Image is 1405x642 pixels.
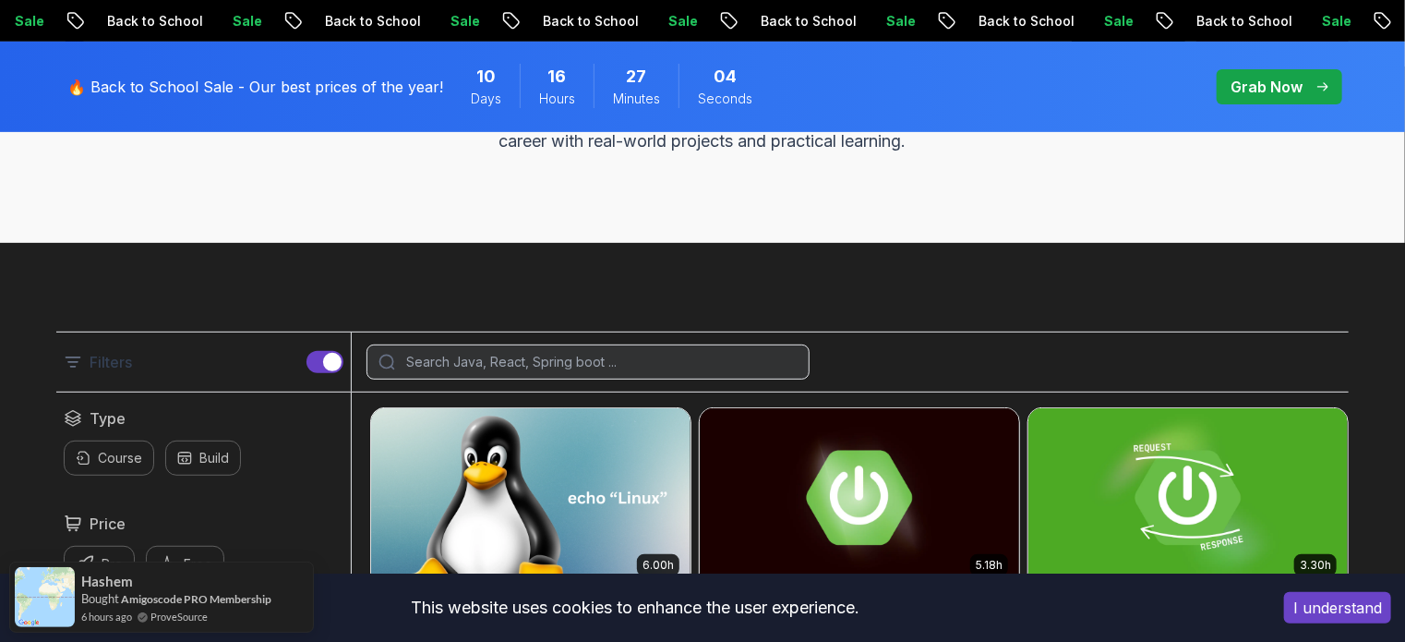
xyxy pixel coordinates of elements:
[746,12,871,30] p: Back to School
[15,567,75,627] img: provesource social proof notification image
[976,558,1003,573] p: 5.18h
[528,12,654,30] p: Back to School
[627,64,647,90] span: 27 Minutes
[1089,12,1148,30] p: Sale
[121,592,271,606] a: Amigoscode PRO Membership
[548,64,567,90] span: 16 Hours
[90,513,126,535] h2: Price
[642,558,674,573] p: 6.00h
[146,546,224,582] button: Free
[81,574,133,589] span: Hashem
[1307,12,1366,30] p: Sale
[64,546,135,582] button: Pro
[871,12,931,30] p: Sale
[64,441,154,476] button: Course
[1182,12,1307,30] p: Back to School
[81,591,119,606] span: Bought
[1028,408,1348,587] img: Building APIs with Spring Boot card
[90,351,132,373] p: Filters
[14,587,1256,628] div: This website uses cookies to enhance the user experience.
[98,449,142,467] p: Course
[476,64,496,90] span: 10 Days
[539,90,575,108] span: Hours
[310,12,436,30] p: Back to School
[67,76,443,98] p: 🔥 Back to School Sale - Our best prices of the year!
[92,12,218,30] p: Back to School
[184,555,212,574] p: Free
[654,12,713,30] p: Sale
[964,12,1089,30] p: Back to School
[402,353,798,371] input: Search Java, React, Spring boot ...
[90,407,126,430] h2: Type
[218,12,277,30] p: Sale
[199,449,229,467] p: Build
[102,555,123,574] p: Pro
[698,90,752,108] span: Seconds
[81,609,132,624] span: 6 hours ago
[1284,592,1391,624] button: Accept cookies
[714,64,737,90] span: 4 Seconds
[150,609,208,624] a: ProveSource
[471,90,501,108] span: Days
[1231,76,1303,98] p: Grab Now
[371,408,690,587] img: Linux Fundamentals card
[1300,558,1331,573] p: 3.30h
[436,12,495,30] p: Sale
[613,90,660,108] span: Minutes
[700,408,1019,587] img: Advanced Spring Boot card
[165,441,241,476] button: Build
